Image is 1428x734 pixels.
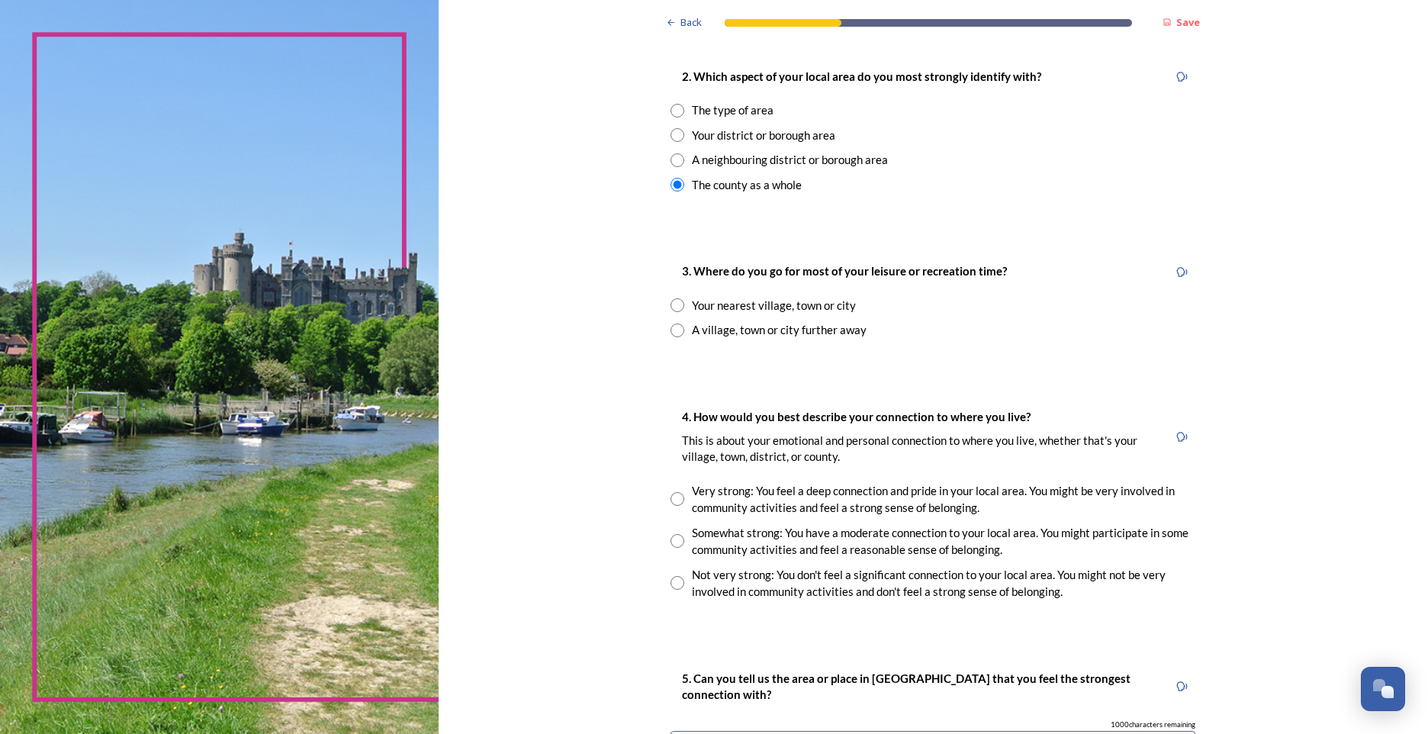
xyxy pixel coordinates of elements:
div: Not very strong: You don't feel a significant connection to your local area. You might not be ver... [692,566,1195,600]
div: Your district or borough area [692,127,835,144]
strong: 5. Can you tell us the area or place in [GEOGRAPHIC_DATA] that you feel the strongest connection ... [682,671,1133,701]
div: A village, town or city further away [692,321,867,339]
div: Very strong: You feel a deep connection and pride in your local area. You might be very involved ... [692,482,1195,517]
p: This is about your emotional and personal connection to where you live, whether that's your villa... [682,433,1156,465]
div: The type of area [692,101,773,119]
strong: 2. Which aspect of your local area do you most strongly identify with? [682,69,1041,83]
div: The county as a whole [692,176,802,194]
span: 1000 characters remaining [1111,720,1195,730]
strong: Save [1176,15,1200,29]
div: Your nearest village, town or city [692,297,856,314]
button: Open Chat [1361,667,1405,711]
div: Somewhat strong: You have a moderate connection to your local area. You might participate in some... [692,524,1195,559]
strong: 3. Where do you go for most of your leisure or recreation time? [682,264,1007,278]
span: Back [680,15,702,30]
div: A neighbouring district or borough area [692,151,888,169]
strong: 4. How would you best describe your connection to where you live? [682,410,1031,423]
